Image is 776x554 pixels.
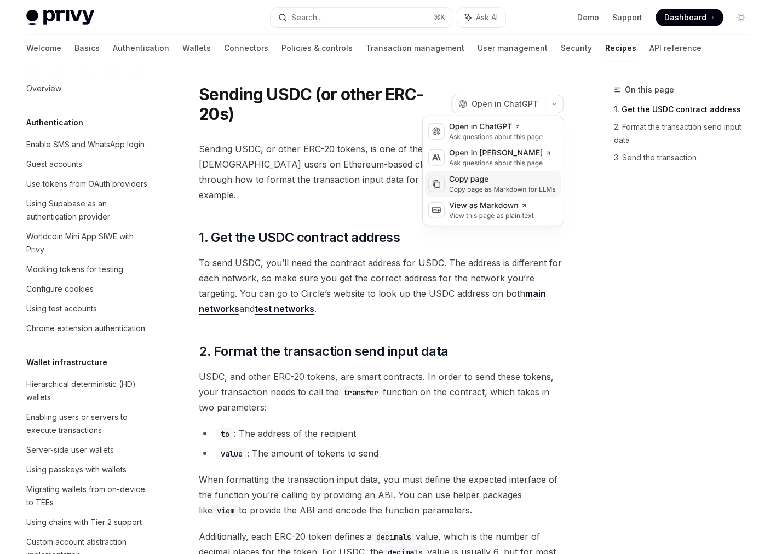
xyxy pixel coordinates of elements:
[476,12,498,23] span: Ask AI
[26,443,114,457] div: Server-side user wallets
[449,200,534,211] div: View as Markdown
[18,407,158,440] a: Enabling users or servers to execute transactions
[216,448,247,460] code: value
[449,174,556,185] div: Copy page
[614,149,758,166] a: 3. Send the transaction
[271,8,452,27] button: Search...⌘K
[199,84,447,124] h1: Sending USDC (or other ERC-20s)
[605,35,636,61] a: Recipes
[18,299,158,319] a: Using test accounts
[625,83,674,96] span: On this page
[614,101,758,118] a: 1. Get the USDC contract address
[18,440,158,460] a: Server-side user wallets
[18,480,158,512] a: Migrating wallets from on-device to TEEs
[212,505,239,517] code: viem
[26,197,151,223] div: Using Supabase as an authentication provider
[449,211,534,220] div: View this page as plain text
[649,35,702,61] a: API reference
[449,185,556,194] div: Copy page as Markdown for LLMs
[478,35,548,61] a: User management
[472,99,538,109] span: Open in ChatGPT
[26,158,82,171] div: Guest accounts
[26,116,83,129] h5: Authentication
[199,426,564,441] li: : The address of the recipient
[26,302,97,315] div: Using test accounts
[199,369,564,415] span: USDC, and other ERC-20 tokens, are smart contracts. In order to send these tokens, your transacti...
[18,319,158,338] a: Chrome extension authentication
[26,82,61,95] div: Overview
[732,9,750,26] button: Toggle dark mode
[18,174,158,194] a: Use tokens from OAuth providers
[614,118,758,149] a: 2. Format the transaction send input data
[26,35,61,61] a: Welcome
[449,148,551,159] div: Open in [PERSON_NAME]
[457,8,505,27] button: Ask AI
[26,282,94,296] div: Configure cookies
[26,10,94,25] img: light logo
[74,35,100,61] a: Basics
[26,177,147,191] div: Use tokens from OAuth providers
[26,516,142,529] div: Using chains with Tier 2 support
[449,132,543,141] div: Ask questions about this page
[372,531,416,543] code: decimals
[18,79,158,99] a: Overview
[199,472,564,518] span: When formatting the transaction input data, you must define the expected interface of the functio...
[18,279,158,299] a: Configure cookies
[199,255,564,316] span: To send USDC, you’ll need the contract address for USDC. The address is different for each networ...
[577,12,599,23] a: Demo
[18,227,158,259] a: Worldcoin Mini App SIWE with Privy
[26,138,145,151] div: Enable SMS and WhatsApp login
[18,259,158,279] a: Mocking tokens for testing
[656,9,723,26] a: Dashboard
[561,35,592,61] a: Security
[281,35,353,61] a: Policies & controls
[449,159,551,168] div: Ask questions about this page
[26,411,151,437] div: Enabling users or servers to execute transactions
[26,263,123,276] div: Mocking tokens for testing
[366,35,464,61] a: Transaction management
[199,229,400,246] span: 1. Get the USDC contract address
[291,11,322,24] div: Search...
[26,230,151,256] div: Worldcoin Mini App SIWE with Privy
[664,12,706,23] span: Dashboard
[199,141,564,203] span: Sending USDC, or other ERC-20 tokens, is one of the most common actions taken by [DEMOGRAPHIC_DAT...
[18,135,158,154] a: Enable SMS and WhatsApp login
[18,374,158,407] a: Hierarchical deterministic (HD) wallets
[18,194,158,227] a: Using Supabase as an authentication provider
[255,303,314,315] a: test networks
[26,322,145,335] div: Chrome extension authentication
[26,378,151,404] div: Hierarchical deterministic (HD) wallets
[26,483,151,509] div: Migrating wallets from on-device to TEEs
[434,13,445,22] span: ⌘ K
[449,122,543,132] div: Open in ChatGPT
[18,154,158,174] a: Guest accounts
[612,12,642,23] a: Support
[182,35,211,61] a: Wallets
[199,446,564,461] li: : The amount of tokens to send
[26,463,127,476] div: Using passkeys with wallets
[26,356,107,369] h5: Wallet infrastructure
[18,460,158,480] a: Using passkeys with wallets
[224,35,268,61] a: Connectors
[199,343,448,360] span: 2. Format the transaction send input data
[451,95,545,113] button: Open in ChatGPT
[216,428,234,440] code: to
[339,386,383,399] code: transfer
[113,35,169,61] a: Authentication
[18,512,158,532] a: Using chains with Tier 2 support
